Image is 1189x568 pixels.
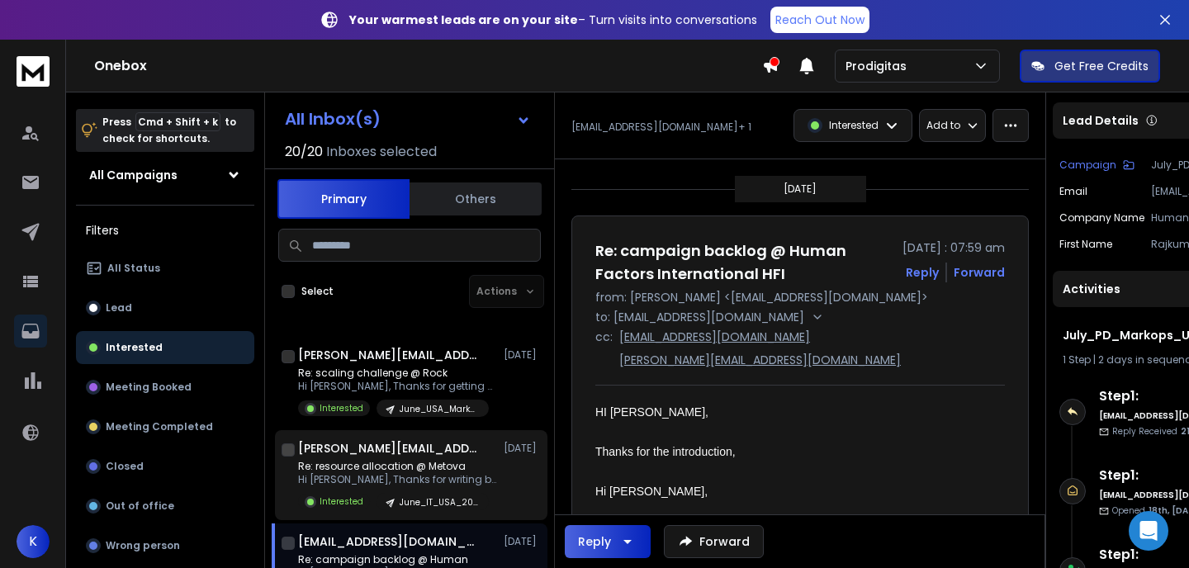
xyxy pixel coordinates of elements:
p: cc: [595,329,613,368]
p: Lead Details [1063,112,1139,129]
h1: Re: campaign backlog @ Human Factors International HFI [595,239,893,286]
p: [DATE] : 07:59 am [902,239,1005,256]
button: Out of office [76,490,254,523]
button: Closed [76,450,254,483]
p: Meeting Completed [106,420,213,433]
button: Interested [76,331,254,364]
button: Primary [277,179,410,219]
p: Interested [320,402,363,414]
img: logo [17,56,50,87]
p: Lead [106,301,132,315]
p: Campaign [1059,159,1116,172]
p: Interested [829,119,879,132]
p: All Status [107,262,160,275]
button: K [17,525,50,558]
p: [EMAIL_ADDRESS][DOMAIN_NAME] + 1 [571,121,751,134]
div: Forward [954,264,1005,281]
p: Prodigitas [846,58,913,74]
h1: All Inbox(s) [285,111,381,127]
p: Closed [106,460,144,473]
button: Reply [565,525,651,558]
h3: Inboxes selected [326,142,437,162]
p: Wrong person [106,539,180,552]
div: Open Intercom Messenger [1129,511,1168,551]
p: Interested [320,495,363,508]
button: Forward [664,525,764,558]
button: Get Free Credits [1020,50,1160,83]
p: Reach Out Now [775,12,865,28]
div: Reply [578,533,611,550]
p: from: [PERSON_NAME] <[EMAIL_ADDRESS][DOMAIN_NAME]> [595,289,1005,305]
p: [EMAIL_ADDRESS][DOMAIN_NAME] [619,329,810,345]
p: Email [1059,185,1087,198]
label: Select [301,285,334,298]
p: Company Name [1059,211,1144,225]
button: Others [410,181,542,217]
strong: Your warmest leads are on your site [349,12,578,28]
button: All Campaigns [76,159,254,192]
p: Hi [PERSON_NAME], Thanks for writing back My [298,473,496,486]
h1: Onebox [94,56,762,76]
p: [DATE] [504,348,541,362]
p: Re: campaign backlog @ Human [298,553,496,566]
button: All Inbox(s) [272,102,544,135]
p: Get Free Credits [1054,58,1149,74]
p: Meeting Booked [106,381,192,394]
p: [PERSON_NAME][EMAIL_ADDRESS][DOMAIN_NAME] [619,352,901,368]
p: Add to [926,119,960,132]
h1: All Campaigns [89,167,178,183]
button: Meeting Booked [76,371,254,404]
p: June_IT_USA_20-500_Growth_VP_HEAD_DIRECTOR [400,496,479,509]
p: Re: scaling challenge @ Rock [298,367,496,380]
span: 20 / 20 [285,142,323,162]
a: Reach Out Now [770,7,869,33]
p: Out of office [106,499,174,513]
p: [DATE] [504,535,541,548]
button: All Status [76,252,254,285]
p: [DATE] [784,182,817,196]
span: Cmd + Shift + k [135,112,220,131]
p: Press to check for shortcuts. [102,114,236,147]
p: First Name [1059,238,1112,251]
h3: Filters [76,219,254,242]
h1: [PERSON_NAME][EMAIL_ADDRESS][PERSON_NAME][DOMAIN_NAME] +1 [298,440,480,457]
p: June_USA_Marketingniche_20+_Growth [400,403,479,415]
button: Lead [76,291,254,324]
button: Reply [906,264,939,281]
span: 1 Step [1063,353,1091,367]
p: – Turn visits into conversations [349,12,757,28]
h1: [EMAIL_ADDRESS][DOMAIN_NAME] +1 [298,533,480,550]
p: to: [EMAIL_ADDRESS][DOMAIN_NAME] [595,309,808,325]
button: Campaign [1059,159,1135,172]
p: Hi [PERSON_NAME], Thanks for getting back. You’re [298,380,496,393]
h1: [PERSON_NAME][EMAIL_ADDRESS][DOMAIN_NAME] [298,347,480,363]
button: Wrong person [76,529,254,562]
p: Interested [106,341,163,354]
button: Meeting Completed [76,410,254,443]
p: Re: resource allocation @ Metova [298,460,496,473]
p: [DATE] [504,442,541,455]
